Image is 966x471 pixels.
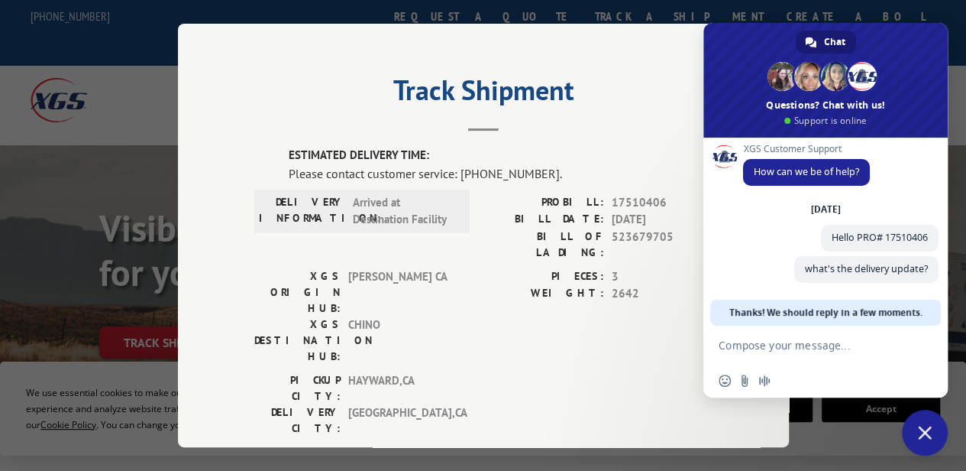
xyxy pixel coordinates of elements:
span: what's the delivery update? [805,262,928,275]
span: [GEOGRAPHIC_DATA] , CA [348,404,451,436]
span: Arrived at Destination Facility [353,193,456,228]
span: 17510406 [612,193,712,211]
span: Audio message [758,375,771,387]
label: BILL OF LADING: [483,228,604,260]
span: Hello PRO# 17510406 [832,231,928,244]
span: [PERSON_NAME] CA [348,268,451,316]
label: PIECES: [483,268,604,285]
span: Thanks! We should reply in a few moments. [729,300,922,326]
div: Please contact customer service: [PHONE_NUMBER]. [289,164,712,182]
label: BILL DATE: [483,211,604,229]
span: HAYWARD , CA [348,372,451,404]
textarea: Compose your message... [719,326,902,364]
a: Close chat [902,410,948,456]
h2: Track Shipment [254,80,712,109]
span: Chat [824,31,845,54]
label: XGS DESTINATION HUB: [254,316,341,364]
span: Send a file [738,375,751,387]
div: [DATE] [811,205,841,214]
label: DELIVERY INFORMATION: [259,193,345,228]
span: How can we be of help? [754,165,859,178]
label: XGS ORIGIN HUB: [254,268,341,316]
span: 3 [612,268,712,285]
span: XGS Customer Support [743,144,870,154]
label: WEIGHT: [483,285,604,303]
span: Insert an emoji [719,375,731,387]
label: ESTIMATED DELIVERY TIME: [289,147,712,164]
span: CHINO [348,316,451,364]
span: 2642 [612,285,712,303]
span: [DATE] [612,211,712,229]
label: PICKUP CITY: [254,372,341,404]
label: PROBILL: [483,193,604,211]
span: 523679705 [612,228,712,260]
label: DELIVERY CITY: [254,404,341,436]
a: Chat [796,31,856,54]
